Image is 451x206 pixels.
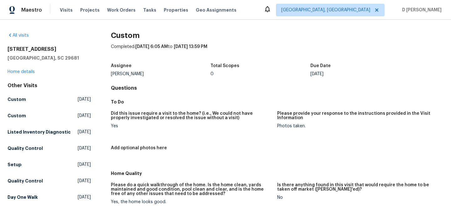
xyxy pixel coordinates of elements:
h5: Day One Walk [8,194,38,200]
a: Quality Control[DATE] [8,175,91,187]
h5: Custom [8,96,26,103]
h5: Total Scopes [210,64,239,68]
h5: Is there anything found in this visit that would require the home to be taken off market ([PERSON... [277,183,438,192]
h2: [STREET_ADDRESS] [8,46,91,52]
span: [DATE] [78,194,91,200]
h5: [GEOGRAPHIC_DATA], SC 29681 [8,55,91,61]
h5: Custom [8,113,26,119]
a: All visits [8,33,29,38]
span: Projects [80,7,100,13]
h5: Add optional photos here [111,146,167,150]
h5: Quality Control [8,178,43,184]
div: [DATE] [310,72,410,76]
span: [DATE] [78,96,91,103]
h5: Setup [8,161,22,168]
span: Visits [60,7,73,13]
a: Home details [8,70,35,74]
span: Properties [164,7,188,13]
span: Tasks [143,8,156,12]
div: Yes [111,124,272,128]
h5: Listed Inventory Diagnostic [8,129,71,135]
h5: To Do [111,99,443,105]
span: [DATE] [78,178,91,184]
span: [DATE] [78,145,91,151]
h2: Custom [111,32,443,39]
span: [DATE] [78,113,91,119]
a: Day One Walk[DATE] [8,192,91,203]
h5: Due Date [310,64,331,68]
h5: Quality Control [8,145,43,151]
span: Maestro [21,7,42,13]
div: [PERSON_NAME] [111,72,211,76]
span: D [PERSON_NAME] [400,7,442,13]
a: Listed Inventory Diagnostic[DATE] [8,126,91,138]
h5: Did this issue require a visit to the home? (i.e., We could not have properly investigated or res... [111,111,272,120]
span: [DATE] [78,161,91,168]
span: Work Orders [107,7,136,13]
a: Custom[DATE] [8,94,91,105]
div: Photos taken. [277,124,438,128]
a: Custom[DATE] [8,110,91,121]
span: [GEOGRAPHIC_DATA], [GEOGRAPHIC_DATA] [281,7,370,13]
span: [DATE] 13:59 PM [174,45,207,49]
div: Completed: to [111,44,443,60]
div: Other Visits [8,82,91,89]
div: Yes, the home looks good. [111,200,272,204]
h5: Assignee [111,64,132,68]
div: 0 [210,72,310,76]
a: Setup[DATE] [8,159,91,170]
h5: Home Quality [111,170,443,177]
h5: Please do a quick walkthrough of the home. Is the home clean, yards maintained and good condition... [111,183,272,196]
span: [DATE] [78,129,91,135]
a: Quality Control[DATE] [8,143,91,154]
h5: Please provide your response to the instructions provided in the Visit Information [277,111,438,120]
h4: Questions [111,85,443,91]
span: [DATE] 6:05 AM [135,45,168,49]
div: No [277,195,438,200]
span: Geo Assignments [196,7,236,13]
